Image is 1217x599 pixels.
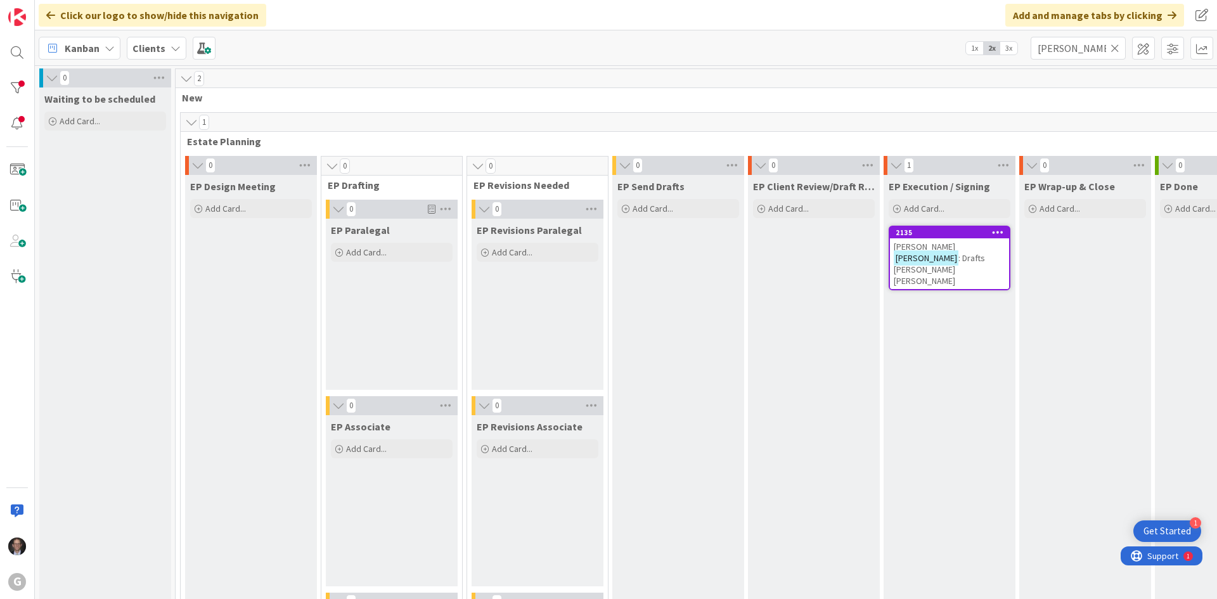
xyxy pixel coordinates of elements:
[486,158,496,174] span: 0
[1040,203,1080,214] span: Add Card...
[346,443,387,454] span: Add Card...
[8,538,26,555] img: JT
[1160,180,1198,193] span: EP Done
[492,202,502,217] span: 0
[1005,4,1184,27] div: Add and manage tabs by clicking
[199,115,209,130] span: 1
[1175,203,1216,214] span: Add Card...
[894,250,958,265] mark: [PERSON_NAME]
[890,227,1009,238] div: 2135
[65,41,100,56] span: Kanban
[983,42,1000,55] span: 2x
[8,573,26,591] div: G
[896,228,1009,237] div: 2135
[346,398,356,413] span: 0
[346,247,387,258] span: Add Card...
[477,420,583,433] span: EP Revisions Associate
[39,4,266,27] div: Click our logo to show/hide this navigation
[492,443,532,454] span: Add Card...
[894,252,985,287] span: : Drafts [PERSON_NAME] [PERSON_NAME]
[1000,42,1017,55] span: 3x
[633,203,673,214] span: Add Card...
[768,158,778,173] span: 0
[1040,158,1050,173] span: 0
[44,93,155,105] span: Waiting to be scheduled
[1175,158,1185,173] span: 0
[205,158,216,173] span: 0
[331,224,390,236] span: EP Paralegal
[1190,517,1201,529] div: 1
[340,158,350,174] span: 0
[60,70,70,86] span: 0
[194,71,204,86] span: 2
[331,420,390,433] span: EP Associate
[60,115,100,127] span: Add Card...
[205,203,246,214] span: Add Card...
[1024,180,1115,193] span: EP Wrap-up & Close
[328,179,446,191] span: EP Drafting
[890,227,1009,289] div: 2135[PERSON_NAME][PERSON_NAME]: Drafts [PERSON_NAME] [PERSON_NAME]
[492,398,502,413] span: 0
[768,203,809,214] span: Add Card...
[346,202,356,217] span: 0
[617,180,685,193] span: EP Send Drafts
[1031,37,1126,60] input: Quick Filter...
[904,158,914,173] span: 1
[966,42,983,55] span: 1x
[633,158,643,173] span: 0
[190,180,276,193] span: EP Design Meeting
[477,224,582,236] span: EP Revisions Paralegal
[132,42,165,55] b: Clients
[473,179,592,191] span: EP Revisions Needed
[1143,525,1191,538] div: Get Started
[492,247,532,258] span: Add Card...
[753,180,875,193] span: EP Client Review/Draft Review Meeting
[1133,520,1201,542] div: Open Get Started checklist, remaining modules: 1
[889,180,990,193] span: EP Execution / Signing
[889,226,1010,290] a: 2135[PERSON_NAME][PERSON_NAME]: Drafts [PERSON_NAME] [PERSON_NAME]
[27,2,58,17] span: Support
[904,203,944,214] span: Add Card...
[8,8,26,26] img: Visit kanbanzone.com
[66,5,69,15] div: 1
[894,241,955,252] span: [PERSON_NAME]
